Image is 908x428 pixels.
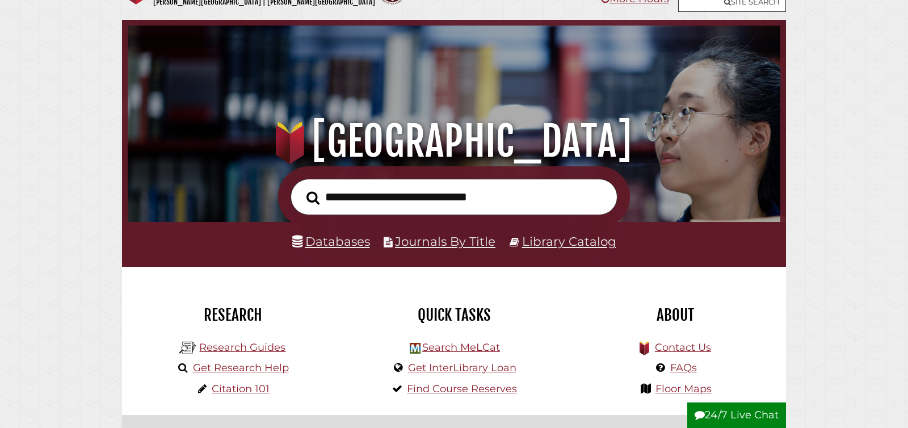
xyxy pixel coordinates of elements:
h2: Quick Tasks [352,305,556,325]
a: Journals By Title [395,234,495,249]
a: Floor Maps [655,383,712,395]
a: Research Guides [199,341,285,354]
a: Citation 101 [212,383,270,395]
button: Search [301,188,325,208]
a: Databases [292,234,370,249]
img: Hekman Library Logo [179,339,196,356]
a: FAQs [670,362,697,374]
i: Search [306,191,320,205]
h1: [GEOGRAPHIC_DATA] [141,116,767,166]
a: Search MeLCat [422,341,500,354]
h2: Research [131,305,335,325]
a: Get Research Help [193,362,289,374]
a: Contact Us [655,341,711,354]
h2: About [573,305,777,325]
a: Get InterLibrary Loan [408,362,516,374]
a: Library Catalog [522,234,616,249]
a: Find Course Reserves [407,383,517,395]
img: Hekman Library Logo [410,343,421,354]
